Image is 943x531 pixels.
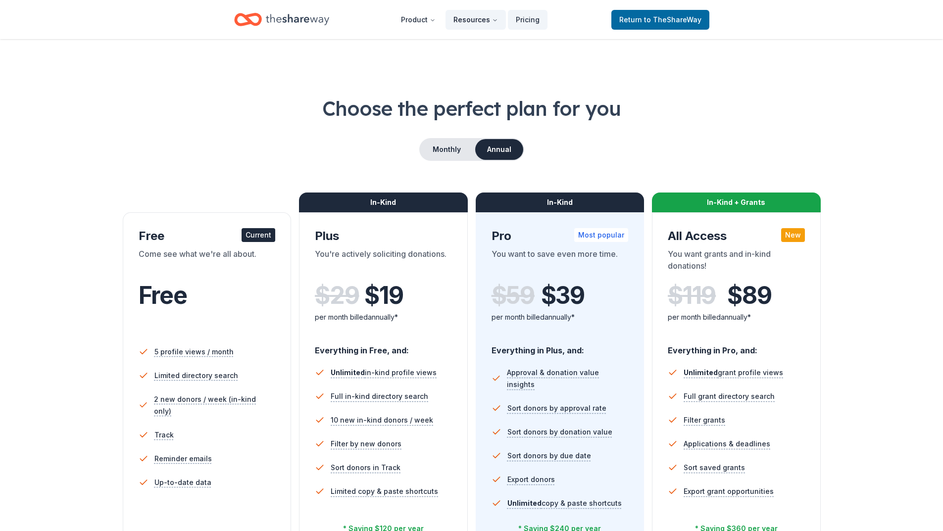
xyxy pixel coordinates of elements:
span: Return [619,14,701,26]
span: grant profile views [684,368,783,377]
span: Export grant opportunities [684,485,774,497]
span: Unlimited [684,368,718,377]
h1: Choose the perfect plan for you [40,95,903,122]
a: Returnto TheShareWay [611,10,709,30]
span: Applications & deadlines [684,438,770,450]
span: Track [154,429,174,441]
span: $ 19 [364,282,403,309]
div: New [781,228,805,242]
span: Export donors [507,474,555,485]
div: You want grants and in-kind donations! [668,248,805,276]
div: All Access [668,228,805,244]
span: $ 39 [541,282,585,309]
button: Product [393,10,444,30]
span: Free [139,281,187,310]
span: Filter grants [684,414,725,426]
a: Home [234,8,329,31]
span: $ 89 [727,282,771,309]
div: Current [242,228,275,242]
span: Sort donors by due date [507,450,591,462]
div: Pro [492,228,629,244]
button: Resources [446,10,506,30]
div: Plus [315,228,452,244]
a: Pricing [508,10,547,30]
div: per month billed annually* [315,311,452,323]
span: Unlimited [507,499,542,507]
div: In-Kind + Grants [652,193,821,212]
span: to TheShareWay [644,15,701,24]
button: Monthly [420,139,473,160]
span: Full in-kind directory search [331,390,428,402]
div: In-Kind [476,193,645,212]
span: Limited copy & paste shortcuts [331,485,438,497]
div: Free [139,228,276,244]
div: Everything in Pro, and: [668,336,805,357]
span: Sort donors by approval rate [507,402,606,414]
div: Everything in Plus, and: [492,336,629,357]
div: Everything in Free, and: [315,336,452,357]
span: Limited directory search [154,370,238,382]
div: You're actively soliciting donations. [315,248,452,276]
span: Sort donors by donation value [507,426,612,438]
span: copy & paste shortcuts [507,499,622,507]
nav: Main [393,8,547,31]
span: Sort saved grants [684,462,745,474]
div: You want to save even more time. [492,248,629,276]
span: 2 new donors / week (in-kind only) [154,393,275,417]
span: Unlimited [331,368,365,377]
span: Filter by new donors [331,438,401,450]
span: Full grant directory search [684,390,775,402]
div: In-Kind [299,193,468,212]
div: Come see what we're all about. [139,248,276,276]
span: 5 profile views / month [154,346,234,358]
span: 10 new in-kind donors / week [331,414,433,426]
div: per month billed annually* [668,311,805,323]
span: Approval & donation value insights [507,367,628,390]
span: Up-to-date data [154,477,211,488]
span: Reminder emails [154,453,212,465]
span: Sort donors in Track [331,462,400,474]
div: per month billed annually* [492,311,629,323]
span: in-kind profile views [331,368,437,377]
div: Most popular [574,228,628,242]
button: Annual [475,139,523,160]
